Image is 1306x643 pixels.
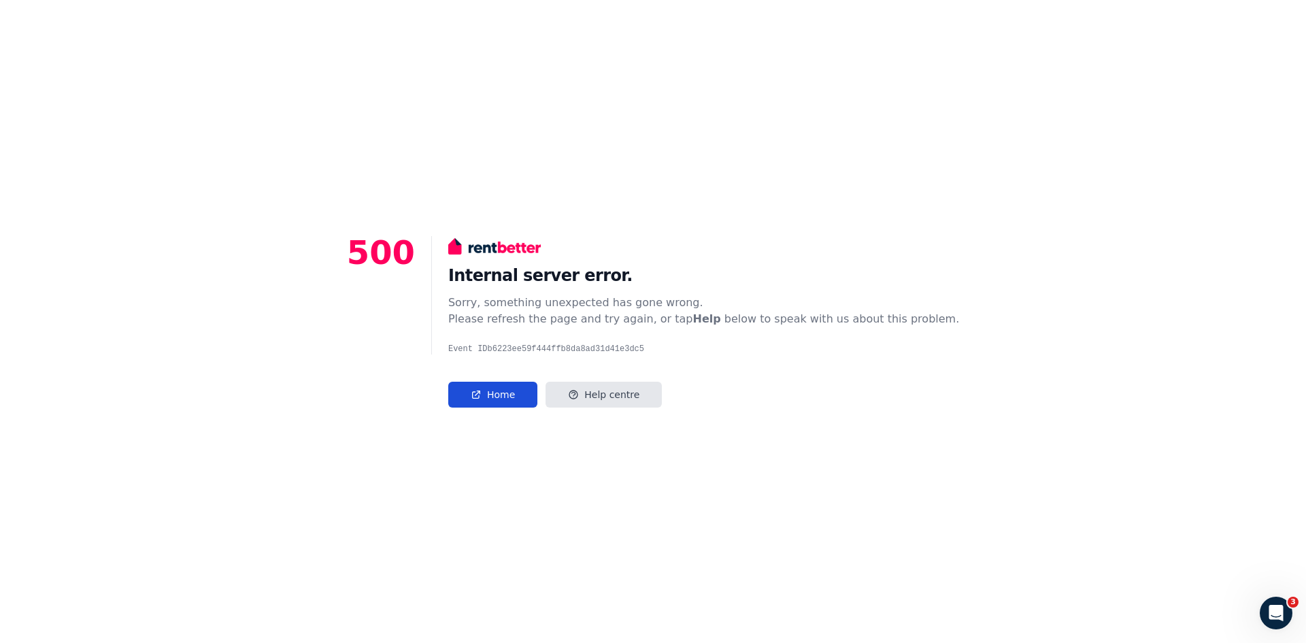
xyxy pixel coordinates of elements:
p: Please refresh the page and try again, or tap below to speak with us about this problem. [448,311,959,327]
a: Home [448,382,537,408]
p: Sorry, something unexpected has gone wrong. [448,295,959,311]
iframe: Intercom live chat [1260,597,1292,629]
strong: Help [693,312,721,325]
span: 3 [1288,597,1299,608]
img: RentBetter logo [448,236,541,257]
pre: Event ID b6223ee59f444ffb8da8ad31d41e3dc5 [448,344,959,355]
h1: Internal server error. [448,265,959,286]
a: Help centre [546,382,662,408]
p: 500 [347,236,415,408]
